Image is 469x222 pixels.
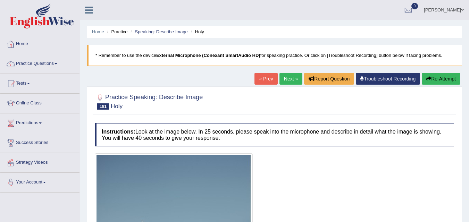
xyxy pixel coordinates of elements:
[422,73,460,85] button: Re-Attempt
[111,103,123,110] small: Holy
[304,73,354,85] button: Report Question
[411,3,418,9] span: 0
[105,28,127,35] li: Practice
[102,129,135,135] b: Instructions:
[254,73,277,85] a: « Prev
[0,74,79,91] a: Tests
[0,94,79,111] a: Online Class
[189,28,204,35] li: Holy
[87,45,462,66] blockquote: * Remember to use the device for speaking practice. Or click on [Troubleshoot Recording] button b...
[0,54,79,71] a: Practice Questions
[0,133,79,151] a: Success Stories
[0,34,79,52] a: Home
[92,29,104,34] a: Home
[0,153,79,170] a: Strategy Videos
[0,173,79,190] a: Your Account
[95,92,203,110] h2: Practice Speaking: Describe Image
[279,73,302,85] a: Next »
[356,73,420,85] a: Troubleshoot Recording
[135,29,187,34] a: Speaking: Describe Image
[156,53,260,58] b: External Microphone (Conexant SmartAudio HD)
[95,123,454,146] h4: Look at the image below. In 25 seconds, please speak into the microphone and describe in detail w...
[97,103,109,110] span: 181
[0,113,79,131] a: Predictions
